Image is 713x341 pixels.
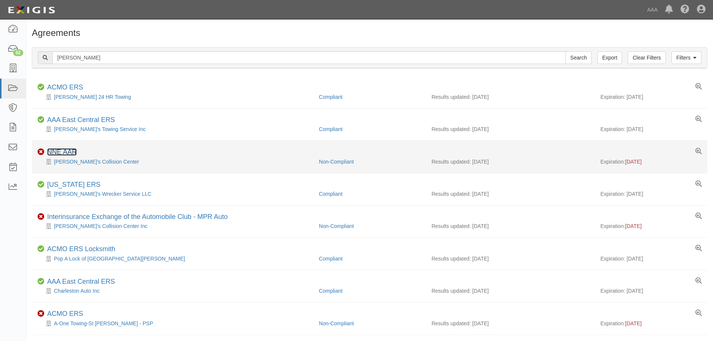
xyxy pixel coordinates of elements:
[600,190,702,198] div: Expiration: [DATE]
[54,159,139,165] a: [PERSON_NAME]'s Collision Center
[54,126,146,132] a: [PERSON_NAME]'s Towing Service Inc
[37,246,44,252] i: Compliant
[47,310,83,317] a: ACMO ERS
[680,5,689,14] i: Help Center - Complianz
[432,125,589,133] div: Results updated: [DATE]
[432,222,589,230] div: Results updated: [DATE]
[37,278,44,285] i: Compliant
[37,181,44,188] i: Compliant
[54,288,100,294] a: Charleston Auto Inc
[319,288,342,294] a: Compliant
[625,320,642,326] span: [DATE]
[47,83,83,91] a: ACMO ERS
[600,255,702,262] div: Expiration: [DATE]
[37,213,44,220] i: Non-Compliant
[54,223,147,229] a: [PERSON_NAME]'s Collision Center Inc
[671,51,701,64] a: Filters
[600,287,702,295] div: Expiration: [DATE]
[37,125,313,133] div: Charlie's Towing Service Inc
[54,94,131,100] a: [PERSON_NAME] 24 HR Towing
[54,191,152,197] a: [PERSON_NAME]'s Wrecker Service LLC
[597,51,622,64] a: Export
[54,320,153,326] a: A-One Towing-St [PERSON_NAME] - PSP
[47,181,100,189] div: Texas ERS
[37,320,313,327] div: A-One Towing-St Charles - PSP
[52,51,566,64] input: Search
[47,310,83,318] div: ACMO ERS
[37,255,313,262] div: Pop A Lock of Lake Charles
[319,191,342,197] a: Compliant
[13,49,23,56] div: 52
[628,51,665,64] a: Clear Filters
[319,126,342,132] a: Compliant
[37,222,313,230] div: Charlie's Collision Center Inc
[32,28,707,38] h1: Agreements
[37,93,313,101] div: Charlies 24 HR Towing
[37,190,313,198] div: Charlie's Wrecker Service LLC
[47,245,115,253] a: ACMO ERS Locksmith
[695,213,702,220] a: View results summary
[432,158,589,165] div: Results updated: [DATE]
[37,84,44,91] i: Compliant
[319,320,354,326] a: Non-Compliant
[47,116,115,124] a: AAA East Central ERS
[625,159,642,165] span: [DATE]
[695,310,702,317] a: View results summary
[600,125,702,133] div: Expiration: [DATE]
[432,287,589,295] div: Results updated: [DATE]
[6,3,57,17] img: logo-5460c22ac91f19d4615b14bd174203de0afe785f0fc80cf4dbbc73dc1793850b.png
[695,245,702,252] a: View results summary
[432,255,589,262] div: Results updated: [DATE]
[600,158,702,165] div: Expiration:
[600,320,702,327] div: Expiration:
[643,2,661,17] a: AAA
[432,93,589,101] div: Results updated: [DATE]
[319,94,342,100] a: Compliant
[37,116,44,123] i: Compliant
[695,83,702,90] a: View results summary
[47,213,228,221] div: Interinsurance Exchange of the Automobile Club - MPR Auto
[47,181,100,188] a: [US_STATE] ERS
[432,190,589,198] div: Results updated: [DATE]
[695,148,702,155] a: View results summary
[625,223,642,229] span: [DATE]
[47,278,115,286] div: AAA East Central ERS
[600,93,702,101] div: Expiration: [DATE]
[695,278,702,284] a: View results summary
[37,149,44,155] i: Non-Compliant
[37,158,313,165] div: Charlie's Collision Center
[600,222,702,230] div: Expiration:
[54,256,185,262] a: Pop A Lock of [GEOGRAPHIC_DATA][PERSON_NAME]
[47,83,83,92] div: ACMO ERS
[695,116,702,123] a: View results summary
[319,256,342,262] a: Compliant
[47,148,77,156] a: NNE AAR
[37,310,44,317] i: Non-Compliant
[319,223,354,229] a: Non-Compliant
[566,51,592,64] input: Search
[47,213,228,220] a: Interinsurance Exchange of the Automobile Club - MPR Auto
[432,320,589,327] div: Results updated: [DATE]
[37,287,313,295] div: Charleston Auto Inc
[47,278,115,285] a: AAA East Central ERS
[695,181,702,188] a: View results summary
[319,159,354,165] a: Non-Compliant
